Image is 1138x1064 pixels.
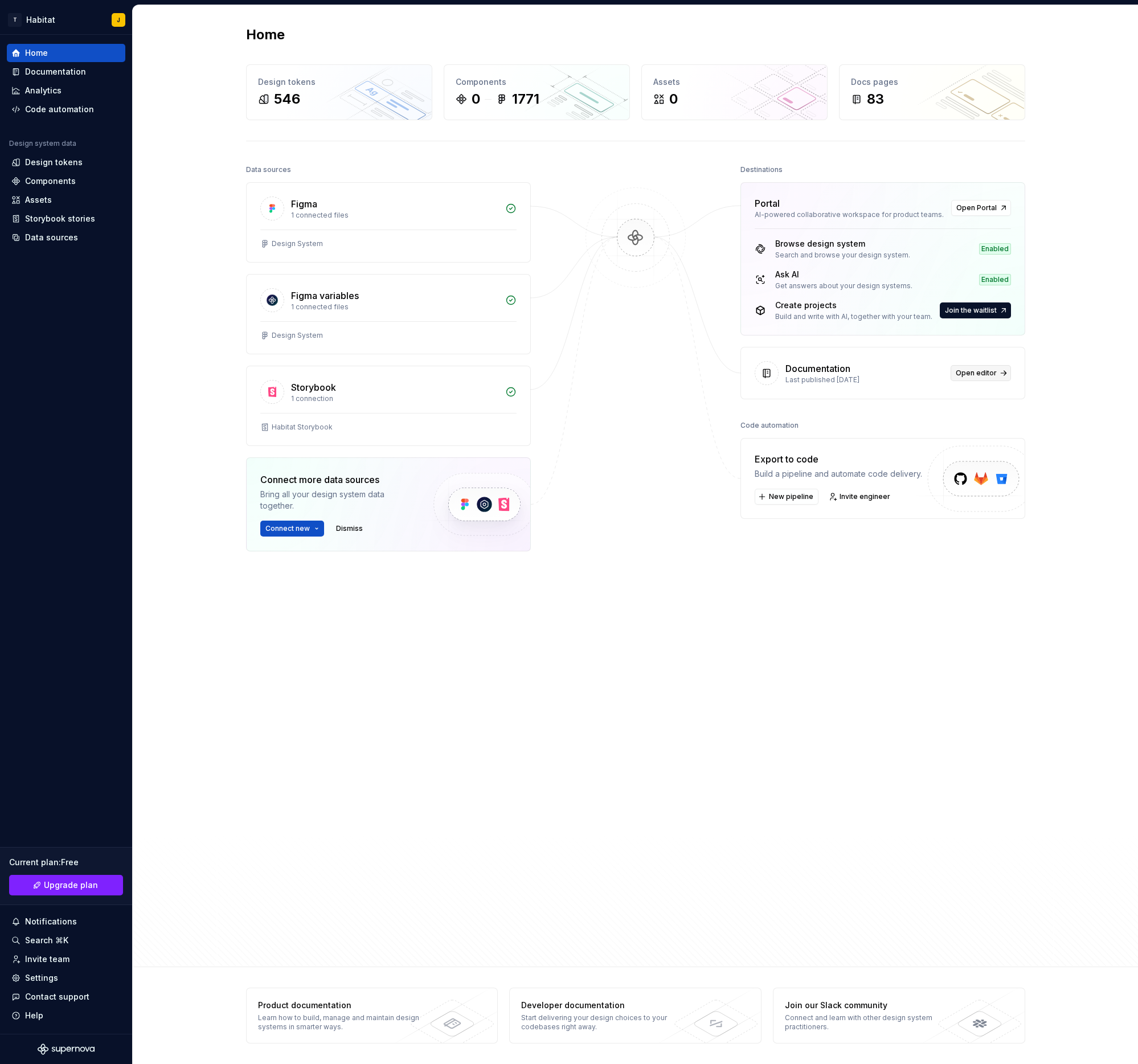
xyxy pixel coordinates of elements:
div: Export to code [755,452,922,466]
div: Join our Slack community [785,1000,951,1011]
svg: Supernova Logo [38,1043,95,1055]
div: Settings [25,972,58,984]
a: Join our Slack communityConnect and learn with other design system practitioners. [773,988,1025,1043]
div: 83 [867,90,884,108]
span: Join the waitlist [945,306,997,315]
button: Connect new [260,521,324,537]
div: Documentation [25,66,86,77]
span: Connect new [265,524,310,533]
div: 546 [274,90,300,108]
div: 1 connected files [291,211,498,220]
div: Figma variables [291,289,359,302]
div: Connect more data sources [260,473,414,486]
div: Data sources [246,162,291,178]
a: Home [7,44,125,62]
button: Contact support [7,988,125,1006]
span: Upgrade plan [44,879,98,891]
div: Enabled [979,243,1011,255]
h2: Home [246,26,285,44]
div: J [117,15,120,24]
div: Portal [755,197,780,210]
div: 0 [472,90,480,108]
a: Components [7,172,125,190]
div: Learn how to build, manage and maintain design systems in smarter ways. [258,1013,424,1032]
a: Storybook1 connectionHabitat Storybook [246,366,531,446]
div: Assets [25,194,52,206]
div: Bring all your design system data together. [260,489,414,511]
div: Last published [DATE] [785,375,944,384]
div: 1 connected files [291,302,498,312]
div: Habitat Storybook [272,423,333,432]
div: Notifications [25,916,77,927]
a: Assets [7,191,125,209]
button: Join the waitlist [940,302,1011,318]
div: AI-powered collaborative workspace for product teams. [755,210,944,219]
div: Start delivering your design choices to your codebases right away. [521,1013,687,1032]
span: Dismiss [336,524,363,533]
div: Destinations [740,162,783,178]
div: 0 [669,90,678,108]
div: Components [456,76,618,88]
div: Data sources [25,232,78,243]
div: Browse design system [775,238,910,249]
div: Get answers about your design systems. [775,281,912,290]
div: Design System [272,239,323,248]
div: Design system data [9,139,76,148]
div: Habitat [26,14,55,26]
a: Open Portal [951,200,1011,216]
div: Build and write with AI, together with your team. [775,312,932,321]
button: Notifications [7,912,125,931]
div: 1771 [512,90,539,108]
div: Invite team [25,953,69,965]
a: Product documentationLearn how to build, manage and maintain design systems in smarter ways. [246,988,498,1043]
div: Code automation [740,418,799,433]
a: Developer documentationStart delivering your design choices to your codebases right away. [509,988,762,1043]
a: Assets0 [641,64,828,120]
a: Code automation [7,100,125,118]
button: Upgrade plan [9,875,123,895]
a: Figma variables1 connected filesDesign System [246,274,531,354]
div: Create projects [775,300,932,311]
div: 1 connection [291,394,498,403]
div: Documentation [785,362,850,375]
a: Documentation [7,63,125,81]
div: Search and browse your design system. [775,251,910,260]
div: Enabled [979,274,1011,285]
div: Figma [291,197,317,211]
a: Components01771 [444,64,630,120]
span: Open Portal [956,203,997,212]
div: Build a pipeline and automate code delivery. [755,468,922,480]
span: Open editor [956,369,997,378]
div: Docs pages [851,76,1013,88]
div: T [8,13,22,27]
a: Design tokens [7,153,125,171]
a: Design tokens546 [246,64,432,120]
div: Design tokens [25,157,83,168]
div: Storybook [291,380,336,394]
div: Home [25,47,48,59]
a: Data sources [7,228,125,247]
div: Code automation [25,104,94,115]
div: Current plan : Free [9,857,123,868]
div: Assets [653,76,816,88]
div: Help [25,1010,43,1021]
div: Analytics [25,85,62,96]
div: Storybook stories [25,213,95,224]
div: Product documentation [258,1000,424,1011]
a: Invite team [7,950,125,968]
a: Docs pages83 [839,64,1025,120]
button: New pipeline [755,489,818,505]
a: Invite engineer [825,489,895,505]
div: Design System [272,331,323,340]
a: Figma1 connected filesDesign System [246,182,531,263]
div: Ask AI [775,269,912,280]
div: Contact support [25,991,89,1002]
a: Settings [7,969,125,987]
button: Help [7,1006,125,1025]
button: Search ⌘K [7,931,125,950]
div: Components [25,175,76,187]
span: New pipeline [769,492,813,501]
a: Storybook stories [7,210,125,228]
